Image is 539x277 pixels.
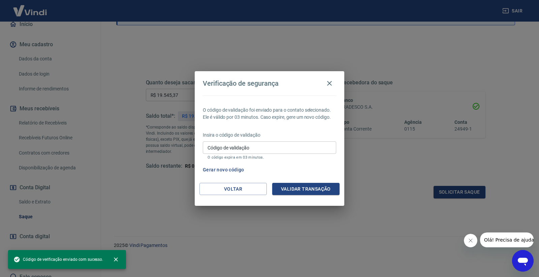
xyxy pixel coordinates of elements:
[4,5,57,10] span: Olá! Precisa de ajuda?
[203,79,279,87] h4: Verificação de segurança
[108,252,123,267] button: close
[200,164,247,176] button: Gerar novo código
[203,132,336,139] p: Insira o código de validação
[272,183,340,195] button: Validar transação
[208,155,331,160] p: O código expira em 03 minutos.
[464,234,477,247] iframe: Fechar mensagem
[203,107,336,121] p: O código de validação foi enviado para o contato selecionado. Ele é válido por 03 minutos. Caso e...
[199,183,267,195] button: Voltar
[512,250,534,272] iframe: Botão para abrir a janela de mensagens
[480,232,534,247] iframe: Mensagem da empresa
[13,256,103,263] span: Código de verificação enviado com sucesso.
